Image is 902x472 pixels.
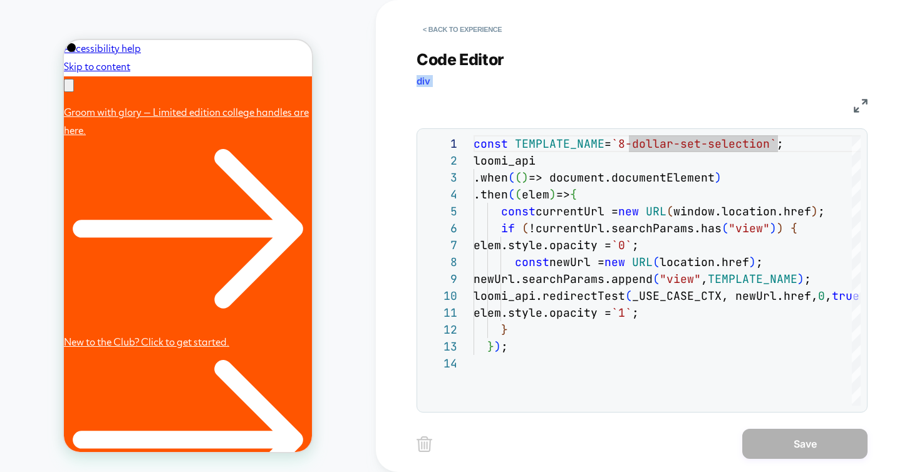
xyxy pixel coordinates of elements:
span: ( [722,221,728,235]
span: ; [632,305,639,320]
span: ) [549,187,556,202]
span: { [570,187,577,202]
span: URL [646,204,666,218]
span: new [604,255,625,269]
span: "view" [660,272,701,286]
div: 12 [423,321,457,338]
span: new [618,204,639,218]
span: ; [818,204,825,218]
span: ; [756,255,763,269]
span: ) [770,221,777,235]
span: const [515,255,549,269]
span: elem.style.opacity = [474,305,611,320]
span: ; [501,339,508,354]
span: ( [508,170,515,185]
span: , [701,272,708,286]
div: 3 [423,169,457,186]
div: 1 [423,135,457,152]
div: 7 [423,237,457,254]
span: ) [522,170,529,185]
span: elem.style.opacity = [474,238,611,252]
span: const [501,204,536,218]
span: Code Editor [417,50,504,69]
span: _USE_CASE_CTX, newUrl.href, [632,289,818,303]
span: { [791,221,797,235]
button: Save [742,429,868,459]
span: ( [625,289,632,303]
img: fullscreen [854,99,868,113]
span: ( [522,221,529,235]
span: ; [632,238,639,252]
span: if [501,221,515,235]
div: 5 [423,203,457,220]
div: 14 [423,355,457,372]
div: 4 [423,186,457,203]
span: ) [749,255,756,269]
div: 2 [423,152,457,169]
span: URL [632,255,653,269]
span: `0` [611,238,632,252]
div: 8 [423,254,457,270]
span: `8-dollar-set-selection` [611,136,777,151]
span: ) [777,221,784,235]
span: ) [797,272,804,286]
span: newUrl.searchParams.append [474,272,653,286]
span: currentUrl = [536,204,618,218]
span: "view" [728,221,770,235]
iframe: Kodif Chat widget [192,356,248,412]
span: .then [474,187,508,202]
span: const [474,136,508,151]
span: => document.documentElement [529,170,715,185]
span: true [832,289,859,303]
span: 0 [818,289,825,303]
span: newUrl = [549,255,604,269]
span: } [501,322,508,337]
span: .when [474,170,508,185]
span: ( [515,187,522,202]
span: TEMPLATE_NAME [515,136,604,151]
span: ( [653,255,660,269]
span: window.location.href [673,204,811,218]
span: ) [811,204,818,218]
span: `1` [611,305,632,320]
span: !currentUrl.searchParams.has [529,221,722,235]
span: => [556,187,570,202]
span: ( [653,272,660,286]
span: ; [804,272,811,286]
span: ( [666,204,673,218]
span: } [487,339,494,354]
div: 11 [423,304,457,321]
div: 13 [423,338,457,355]
span: ( [515,170,522,185]
span: div [417,75,430,87]
span: location.href [660,255,749,269]
span: ( [508,187,515,202]
img: delete [417,436,432,452]
button: < Back to experience [417,19,508,39]
span: loomi_api [474,153,536,168]
div: 6 [423,220,457,237]
span: elem [522,187,549,202]
div: 9 [423,270,457,287]
div: 10 [423,287,457,304]
span: ) [494,339,501,354]
span: ) [715,170,722,185]
span: , [825,289,832,303]
span: loomi_api.redirectTest [474,289,625,303]
span: TEMPLATE_NAME [708,272,797,286]
span: = [604,136,611,151]
span: ; [777,136,784,151]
